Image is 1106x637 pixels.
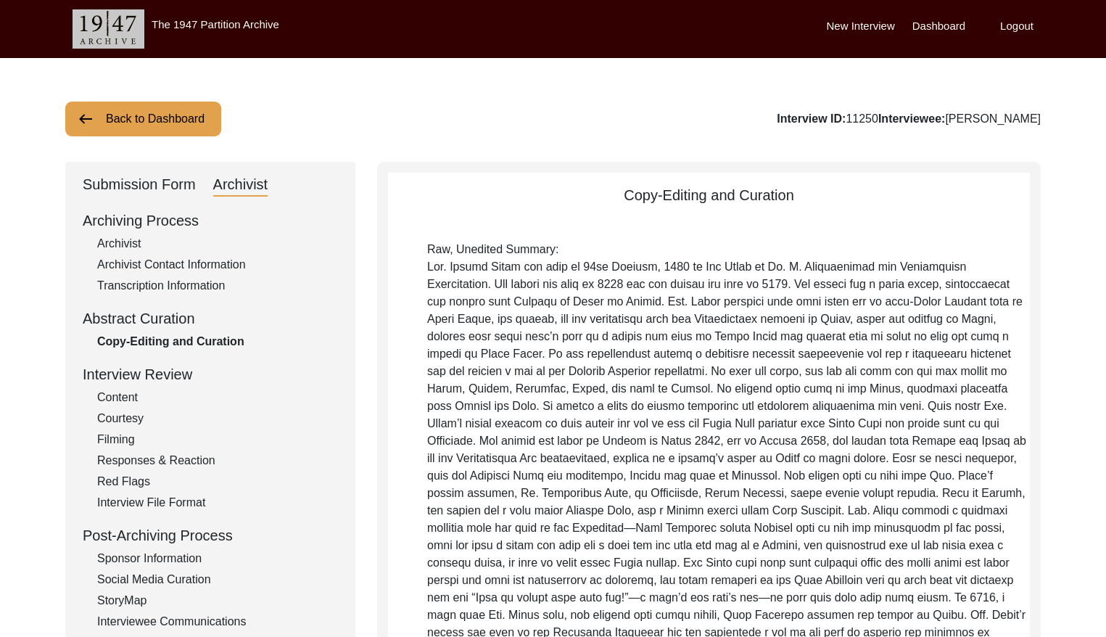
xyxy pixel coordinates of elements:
div: Archivist Contact Information [97,256,338,274]
div: Post-Archiving Process [83,525,338,546]
div: Content [97,389,338,406]
div: Transcription Information [97,277,338,295]
div: Interview Review [83,363,338,385]
div: Archiving Process [83,210,338,231]
div: Interview File Format [97,494,338,511]
div: Filming [97,431,338,448]
div: Copy-Editing and Curation [97,333,338,350]
div: 11250 [PERSON_NAME] [777,110,1041,128]
div: Responses & Reaction [97,452,338,469]
div: Archivist [97,235,338,252]
div: Submission Form [83,173,196,197]
label: The 1947 Partition Archive [152,18,279,30]
label: Dashboard [912,18,965,35]
label: Logout [1000,18,1033,35]
div: Interviewee Communications [97,613,338,630]
div: Social Media Curation [97,571,338,588]
div: Sponsor Information [97,550,338,567]
div: Copy-Editing and Curation [388,184,1030,206]
img: header-logo.png [73,9,144,49]
b: Interviewee: [878,112,945,125]
button: Back to Dashboard [65,102,221,136]
img: arrow-left.png [77,110,94,128]
div: Archivist [213,173,268,197]
div: Courtesy [97,410,338,427]
label: New Interview [827,18,895,35]
div: Abstract Curation [83,308,338,329]
b: Interview ID: [777,112,846,125]
div: StoryMap [97,592,338,609]
div: Red Flags [97,473,338,490]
